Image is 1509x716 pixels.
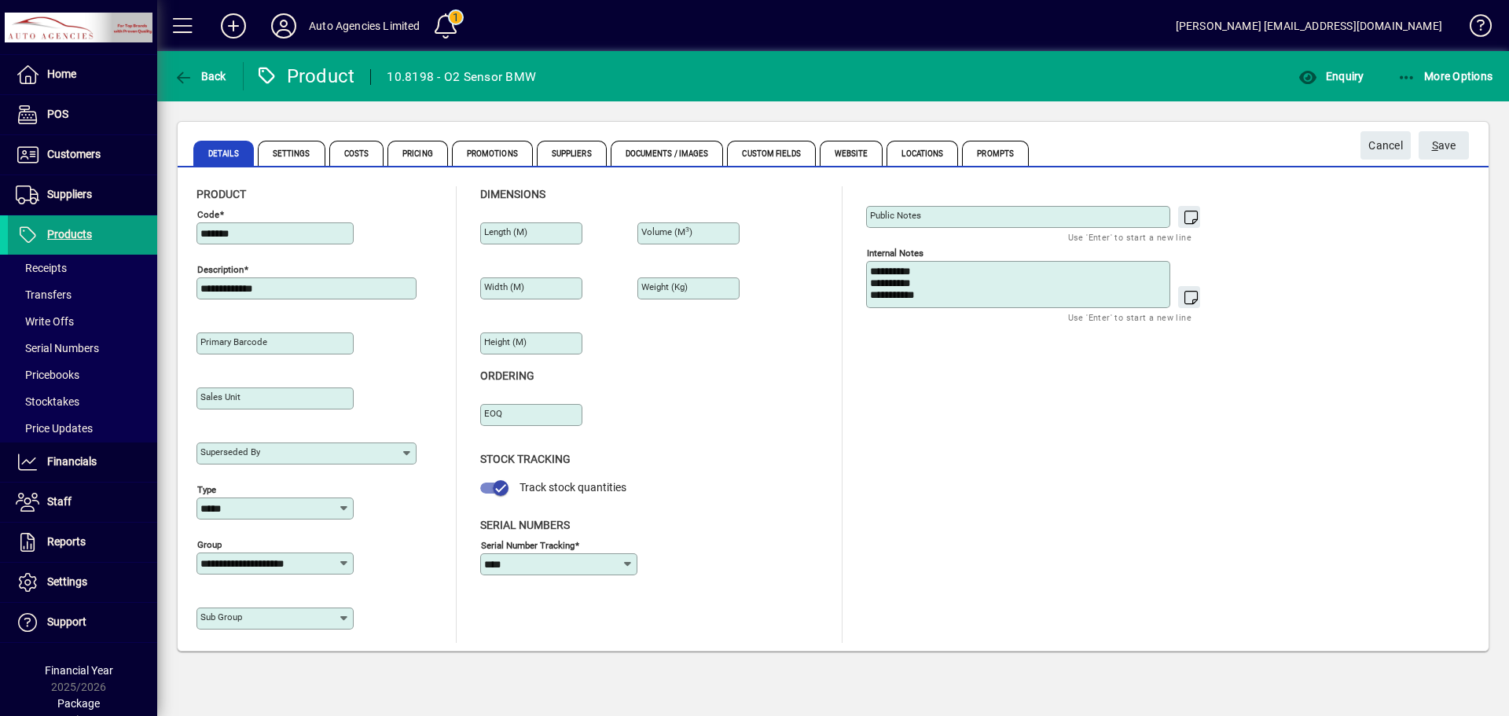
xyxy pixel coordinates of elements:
mat-label: Description [197,264,244,275]
a: Serial Numbers [8,335,157,362]
span: Support [47,615,86,628]
app-page-header-button: Back [157,62,244,90]
span: Website [820,141,883,166]
span: Promotions [452,141,533,166]
button: More Options [1393,62,1497,90]
span: Products [47,228,92,241]
span: Package [57,697,100,710]
mat-label: Type [197,484,216,495]
a: Home [8,55,157,94]
span: Stock Tracking [480,453,571,465]
span: Write Offs [16,315,74,328]
mat-label: Code [197,209,219,220]
span: Staff [47,495,72,508]
div: 10.8198 - O2 Sensor BMW [387,64,536,90]
span: Cancel [1368,133,1403,159]
mat-label: Sub group [200,611,242,622]
span: POS [47,108,68,120]
a: Staff [8,483,157,522]
span: Suppliers [537,141,607,166]
a: Receipts [8,255,157,281]
a: Stocktakes [8,388,157,415]
a: Pricebooks [8,362,157,388]
sup: 3 [685,226,689,233]
a: Suppliers [8,175,157,215]
button: Enquiry [1294,62,1368,90]
mat-label: Length (m) [484,226,527,237]
mat-label: Height (m) [484,336,527,347]
mat-hint: Use 'Enter' to start a new line [1068,228,1191,246]
span: Ordering [480,369,534,382]
span: Suppliers [47,188,92,200]
a: Financials [8,442,157,482]
div: [PERSON_NAME] [EMAIL_ADDRESS][DOMAIN_NAME] [1176,13,1442,39]
span: Enquiry [1298,70,1364,83]
mat-label: Serial Number tracking [481,539,575,550]
mat-label: Sales unit [200,391,240,402]
mat-label: Superseded by [200,446,260,457]
span: Receipts [16,262,67,274]
div: Auto Agencies Limited [309,13,420,39]
span: Back [174,70,226,83]
span: Track stock quantities [520,481,626,494]
button: Profile [259,12,309,40]
a: Customers [8,135,157,174]
a: Reports [8,523,157,562]
span: Settings [47,575,87,588]
div: Product [255,64,355,89]
span: Customers [47,148,101,160]
a: Knowledge Base [1458,3,1489,54]
span: Financial Year [45,664,113,677]
mat-label: EOQ [484,408,502,419]
a: Settings [8,563,157,602]
a: Write Offs [8,308,157,335]
span: Settings [258,141,325,166]
mat-label: Group [197,539,222,550]
span: Serial Numbers [16,342,99,354]
span: Custom Fields [727,141,815,166]
span: Details [193,141,254,166]
mat-label: Width (m) [484,281,524,292]
a: Price Updates [8,415,157,442]
span: Documents / Images [611,141,724,166]
mat-hint: Use 'Enter' to start a new line [1068,308,1191,326]
span: Reports [47,535,86,548]
span: Home [47,68,76,80]
span: Locations [887,141,958,166]
span: Transfers [16,288,72,301]
span: More Options [1397,70,1493,83]
span: ave [1432,133,1456,159]
span: Pricebooks [16,369,79,381]
mat-label: Public Notes [870,210,921,221]
span: Prompts [962,141,1029,166]
span: Financials [47,455,97,468]
a: Transfers [8,281,157,308]
button: Add [208,12,259,40]
span: Stocktakes [16,395,79,408]
span: Costs [329,141,384,166]
a: Support [8,603,157,642]
mat-label: Internal Notes [867,248,923,259]
button: Back [170,62,230,90]
mat-label: Volume (m ) [641,226,692,237]
span: Price Updates [16,422,93,435]
button: Cancel [1360,131,1411,160]
span: Product [196,188,246,200]
mat-label: Weight (Kg) [641,281,688,292]
mat-label: Primary barcode [200,336,267,347]
a: POS [8,95,157,134]
button: Save [1419,131,1469,160]
span: Serial Numbers [480,519,570,531]
span: Dimensions [480,188,545,200]
span: Pricing [387,141,448,166]
span: S [1432,139,1438,152]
